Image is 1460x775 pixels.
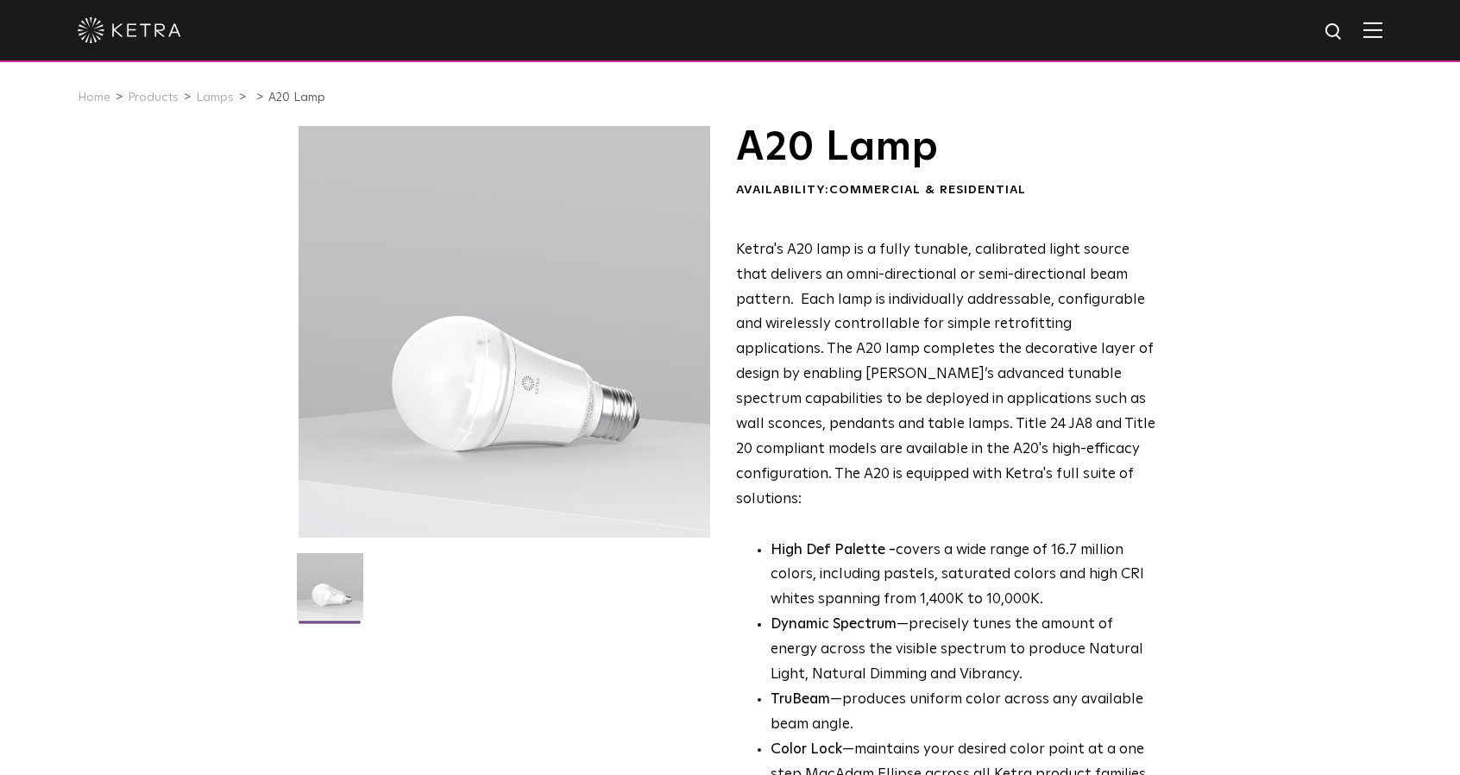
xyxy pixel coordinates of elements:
[297,553,363,633] img: A20-Lamp-2021-Web-Square
[771,543,896,558] strong: High Def Palette -
[1324,22,1345,43] img: search icon
[771,742,842,757] strong: Color Lock
[771,692,830,707] strong: TruBeam
[771,617,897,632] strong: Dynamic Spectrum
[268,91,325,104] a: A20 Lamp
[196,91,234,104] a: Lamps
[128,91,179,104] a: Products
[736,243,1155,507] span: Ketra's A20 lamp is a fully tunable, calibrated light source that delivers an omni-directional or...
[78,17,181,43] img: ketra-logo-2019-white
[78,91,110,104] a: Home
[771,613,1156,688] li: —precisely tunes the amount of energy across the visible spectrum to produce Natural Light, Natur...
[1363,22,1382,38] img: Hamburger%20Nav.svg
[736,182,1156,199] div: Availability:
[771,688,1156,738] li: —produces uniform color across any available beam angle.
[829,184,1026,196] span: Commercial & Residential
[736,126,1156,169] h1: A20 Lamp
[771,539,1156,614] p: covers a wide range of 16.7 million colors, including pastels, saturated colors and high CRI whit...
